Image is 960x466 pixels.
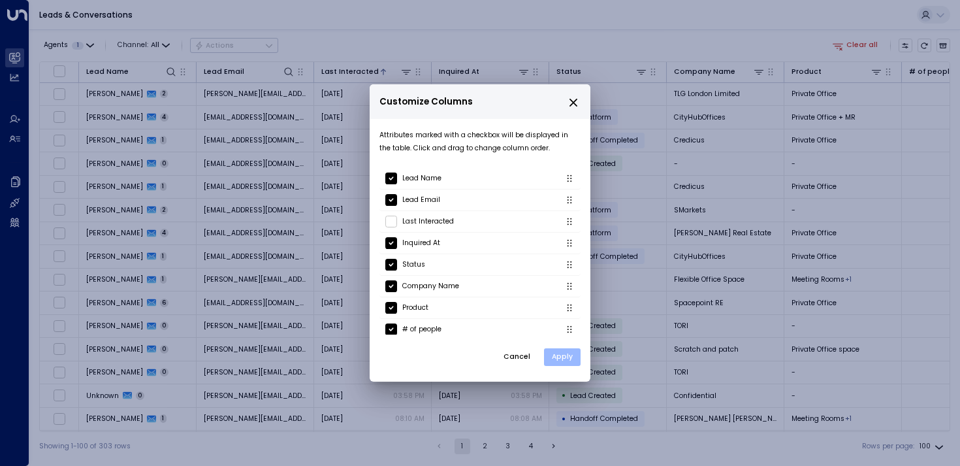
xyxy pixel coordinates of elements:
[402,258,425,271] p: Status
[402,193,440,207] p: Lead Email
[402,301,428,314] p: Product
[568,97,579,108] button: close
[379,129,581,155] p: Attributes marked with a checkbox will be displayed in the table. Click and drag to change column...
[402,280,459,293] p: Company Name
[544,348,581,367] button: Apply
[402,237,440,250] p: Inquired At
[402,215,454,228] p: Last Interacted
[402,323,441,336] p: # of people
[495,348,539,367] button: Cancel
[379,95,473,109] span: Customize Columns
[402,172,441,185] p: Lead Name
